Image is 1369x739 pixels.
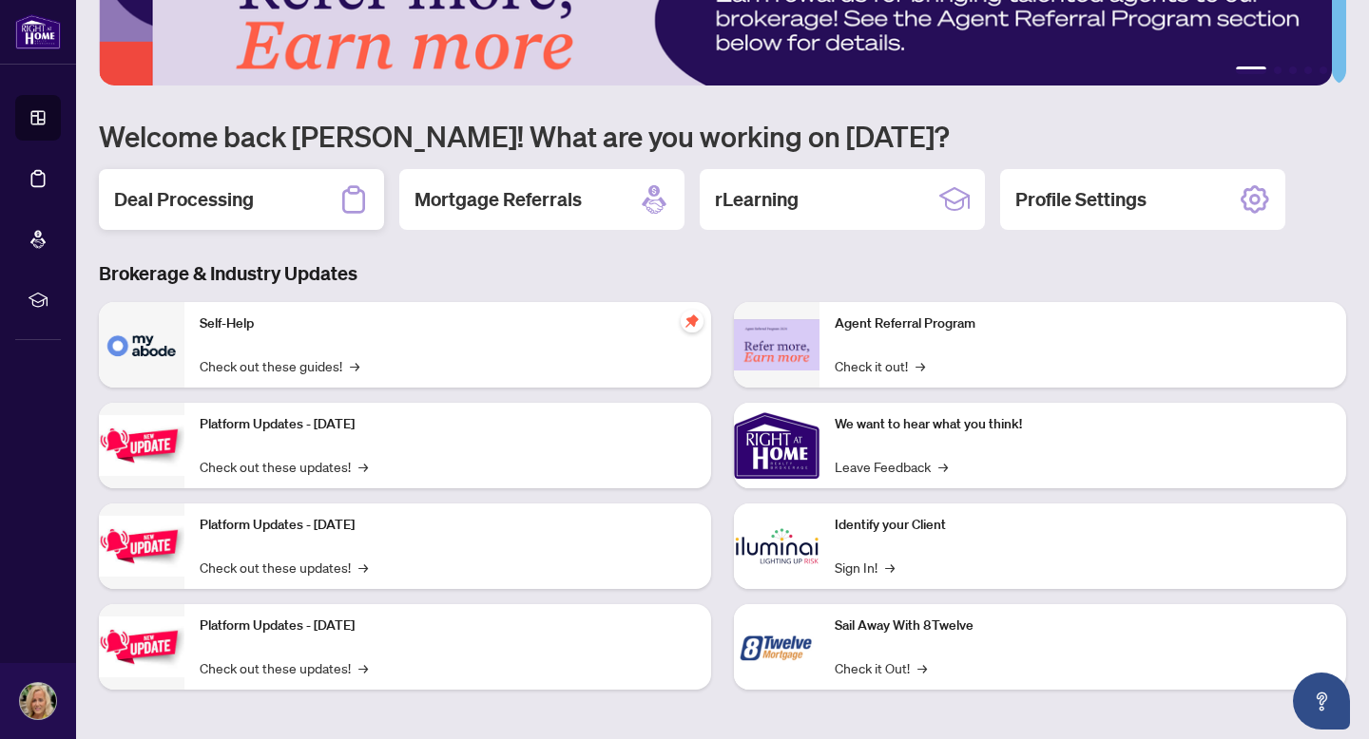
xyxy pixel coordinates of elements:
[200,355,359,376] a: Check out these guides!→
[681,310,704,332] span: pushpin
[99,302,184,388] img: Self-Help
[715,186,799,213] h2: rLearning
[835,355,925,376] a: Check it out!→
[358,557,368,578] span: →
[350,355,359,376] span: →
[917,657,927,678] span: →
[1293,673,1350,730] button: Open asap
[200,557,368,578] a: Check out these updates!→
[835,313,1331,334] p: Agent Referral Program
[200,456,368,477] a: Check out these updates!→
[885,557,895,578] span: →
[734,319,819,371] img: Agent Referral Program
[114,186,254,213] h2: Deal Processing
[358,657,368,678] span: →
[1304,66,1312,74] button: 4
[835,456,948,477] a: Leave Feedback→
[358,456,368,477] span: →
[15,14,61,49] img: logo
[734,403,819,488] img: We want to hear what you think!
[1236,66,1266,74] button: 1
[835,616,1331,636] p: Sail Away With 8Twelve
[99,516,184,576] img: Platform Updates - July 8, 2025
[835,557,895,578] a: Sign In!→
[835,414,1331,435] p: We want to hear what you think!
[200,515,696,536] p: Platform Updates - [DATE]
[99,118,1346,154] h1: Welcome back [PERSON_NAME]! What are you working on [DATE]?
[415,186,582,213] h2: Mortgage Referrals
[1320,66,1327,74] button: 5
[200,313,696,334] p: Self-Help
[99,415,184,475] img: Platform Updates - July 21, 2025
[916,355,925,376] span: →
[734,503,819,589] img: Identify your Client
[1274,66,1282,74] button: 2
[734,604,819,690] img: Sail Away With 8Twelve
[20,683,56,719] img: Profile Icon
[835,657,927,678] a: Check it Out!→
[200,616,696,636] p: Platform Updates - [DATE]
[99,616,184,676] img: Platform Updates - June 23, 2025
[99,260,1346,287] h3: Brokerage & Industry Updates
[938,456,948,477] span: →
[835,515,1331,536] p: Identify your Client
[200,414,696,435] p: Platform Updates - [DATE]
[200,657,368,678] a: Check out these updates!→
[1289,66,1297,74] button: 3
[1015,186,1147,213] h2: Profile Settings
